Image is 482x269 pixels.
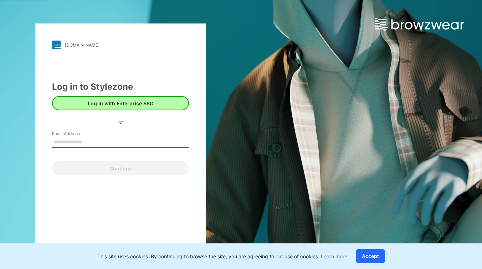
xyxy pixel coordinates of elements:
[97,253,347,260] p: This site uses cookies. By continuing to browse the site, you are agreeing to our use of cookies.
[113,118,129,126] div: or
[356,249,385,263] button: Accept
[52,131,102,137] label: Email Address
[52,80,189,93] div: Log in to Stylezone
[375,18,464,31] img: browzwear-logo.e42bd6dac1945053ebaf764b6aa21510.svg
[52,96,189,110] button: Log in with Enterprise SSO
[321,253,347,259] a: Learn more
[65,42,99,48] div: [DOMAIN_NAME]
[52,41,189,49] a: [DOMAIN_NAME]
[52,41,61,49] img: stylezone-logo.562084cfcfab977791bfbf7441f1a819.svg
